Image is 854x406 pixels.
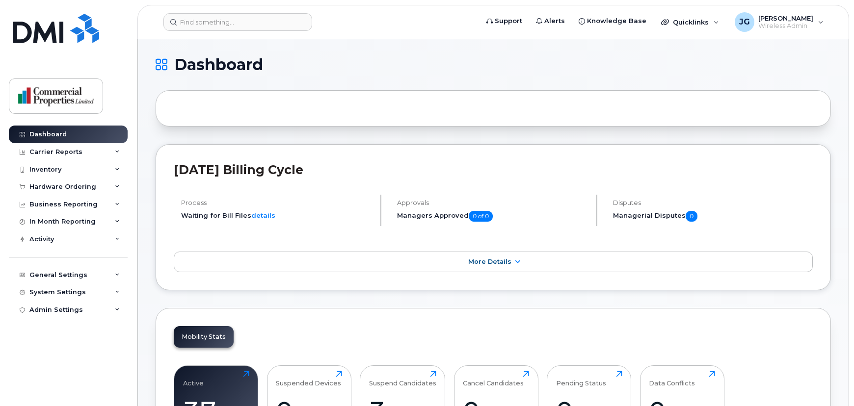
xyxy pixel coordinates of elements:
span: Dashboard [174,57,263,72]
h4: Approvals [397,199,588,206]
a: details [251,211,275,219]
span: 0 [686,211,697,222]
div: Cancel Candidates [463,371,524,387]
h4: Disputes [613,199,813,206]
h2: [DATE] Billing Cycle [174,162,813,177]
span: More Details [468,258,511,265]
span: 0 of 0 [469,211,493,222]
div: Data Conflicts [649,371,695,387]
div: Suspend Candidates [369,371,436,387]
h4: Process [181,199,372,206]
div: Suspended Devices [276,371,341,387]
h5: Managers Approved [397,211,588,222]
h5: Managerial Disputes [613,211,813,222]
div: Pending Status [556,371,606,387]
div: Active [183,371,204,387]
li: Waiting for Bill Files [181,211,372,220]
